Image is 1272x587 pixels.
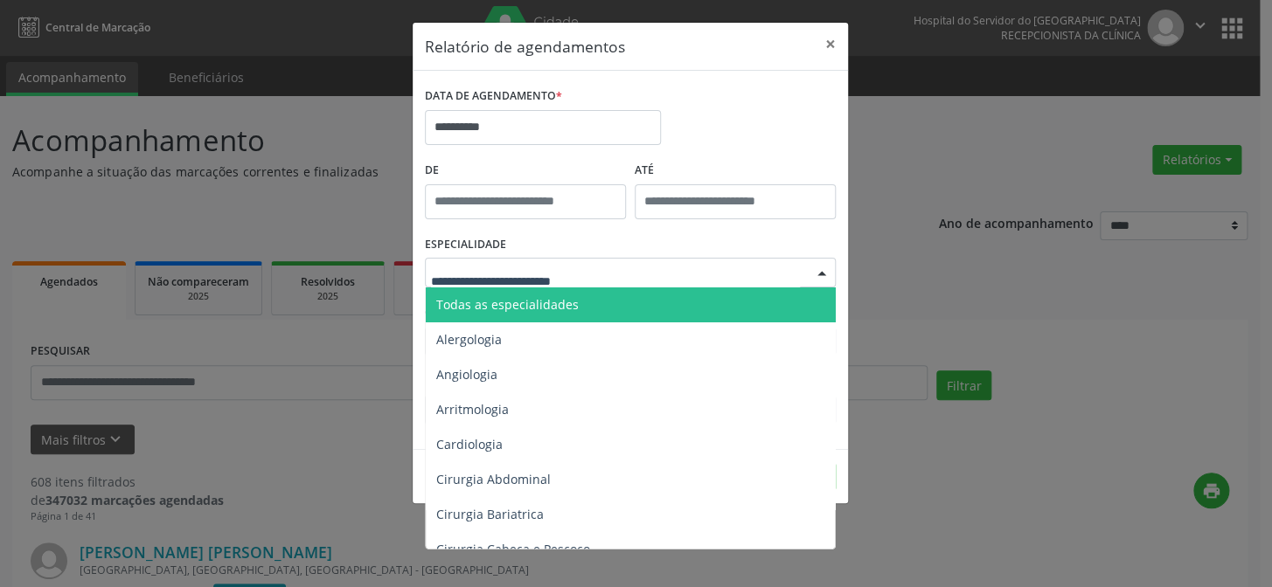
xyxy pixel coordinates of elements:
[436,331,502,348] span: Alergologia
[436,541,590,557] span: Cirurgia Cabeça e Pescoço
[425,157,626,184] label: De
[425,83,562,110] label: DATA DE AGENDAMENTO
[436,471,551,487] span: Cirurgia Abdominal
[436,436,503,452] span: Cardiologia
[436,401,509,418] span: Arritmologia
[436,296,579,313] span: Todas as especialidades
[436,506,544,522] span: Cirurgia Bariatrica
[425,35,625,58] h5: Relatório de agendamentos
[635,157,836,184] label: ATÉ
[813,23,848,66] button: Close
[436,366,497,383] span: Angiologia
[425,231,506,259] label: ESPECIALIDADE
